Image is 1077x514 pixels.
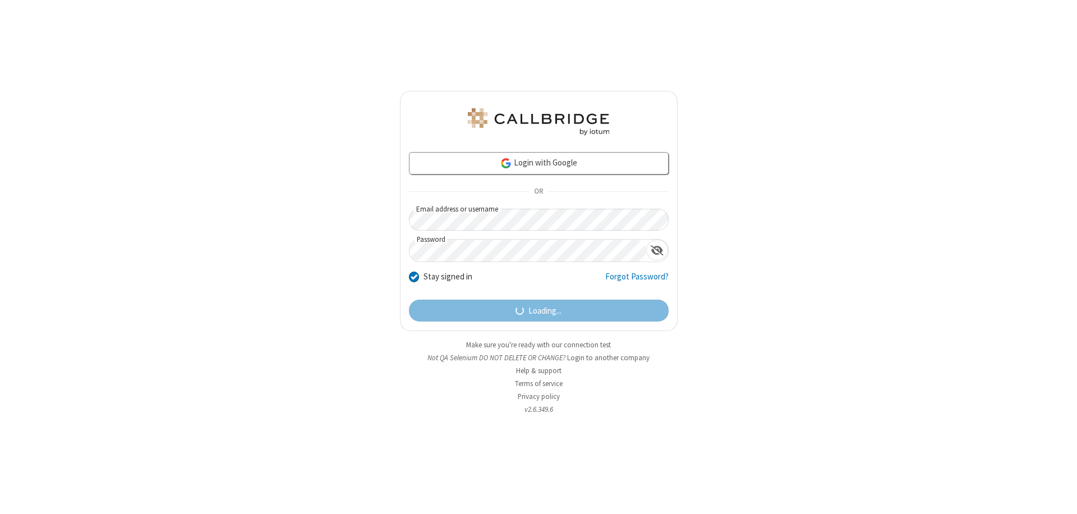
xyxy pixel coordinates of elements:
a: Login with Google [409,152,669,175]
li: v2.6.349.6 [400,404,678,415]
span: Loading... [528,305,561,318]
a: Help & support [516,366,561,375]
label: Stay signed in [424,270,472,283]
button: Login to another company [567,352,650,363]
button: Loading... [409,300,669,322]
img: QA Selenium DO NOT DELETE OR CHANGE [466,108,611,135]
li: Not QA Selenium DO NOT DELETE OR CHANGE? [400,352,678,363]
span: OR [530,184,547,200]
div: Show password [646,240,668,260]
img: google-icon.png [500,157,512,169]
a: Privacy policy [518,392,560,401]
input: Password [409,240,646,261]
a: Make sure you're ready with our connection test [466,340,611,350]
a: Forgot Password? [605,270,669,292]
input: Email address or username [409,209,669,231]
a: Terms of service [515,379,563,388]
